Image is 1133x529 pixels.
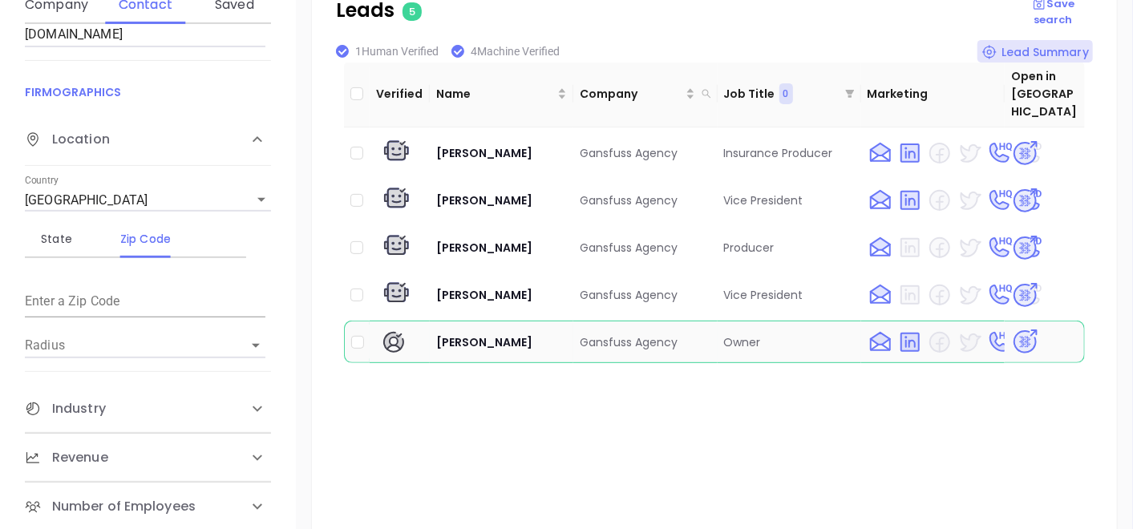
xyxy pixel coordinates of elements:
img: phone HQ yes [986,329,1013,355]
div: State [25,229,88,248]
td: Gansfuss Agency [573,226,717,269]
th: Open in [GEOGRAPHIC_DATA] [1005,61,1085,127]
td: Gansfuss Agency [573,179,717,222]
span: Location [25,130,110,149]
img: phone HQ yes [986,140,1013,166]
img: twitter yes [957,282,982,308]
img: email yes [868,188,893,213]
span: [PERSON_NAME] [436,192,532,208]
img: twitter yes [957,235,982,260]
img: machine verify [381,138,412,168]
div: [GEOGRAPHIC_DATA] [25,188,271,213]
span: 1 Human Verified [355,45,439,58]
img: facebook no [927,329,953,355]
span: 5 [403,2,422,21]
img: linkedin yes [897,188,923,213]
img: psa [1011,281,1039,309]
span: 0 [783,85,789,103]
img: psa [1011,328,1039,356]
img: linkedin yes [897,329,923,355]
td: Gansfuss Agency [573,321,717,363]
span: [PERSON_NAME] [436,287,532,303]
img: facebook no [927,235,953,260]
div: Industry [25,385,271,433]
img: linkedin yes [897,140,923,166]
img: email yes [868,329,893,355]
img: facebook no [927,140,953,166]
div: Location [25,114,271,166]
img: machine verify [381,232,412,263]
img: machine verify [381,185,412,216]
p: FIRMOGRAPHICS [25,83,271,101]
span: filter [842,80,858,107]
span: search [698,82,714,106]
img: linkedin no [897,282,923,308]
th: Name [430,61,573,127]
span: Company [580,85,682,103]
img: human verify [381,329,407,355]
span: Name [436,85,554,103]
img: phone HQ yes [986,235,1013,260]
img: email yes [868,282,893,308]
img: twitter yes [957,188,982,213]
td: Gansfuss Agency [573,273,717,317]
span: Industry [25,399,106,418]
span: Number of Employees [25,497,196,516]
div: Revenue [25,434,271,482]
img: email yes [868,140,893,166]
td: Insurance Producer [718,131,861,175]
div: Zip Code [114,229,177,248]
th: Company [573,61,717,127]
span: [PERSON_NAME] [436,334,532,350]
img: email yes [868,235,893,260]
div: Lead Summary [977,40,1093,63]
p: Job Title [724,85,775,103]
img: phone HQ yes [986,188,1013,213]
span: search [702,89,711,99]
img: linkedin no [897,235,923,260]
span: filter [845,89,855,99]
span: 4 Machine Verified [471,45,560,58]
img: facebook no [927,282,953,308]
img: machine verify [381,280,412,310]
img: phone HQ yes [986,282,1013,308]
th: Marketing [861,61,1005,127]
span: Revenue [25,448,108,467]
td: Owner [718,321,861,363]
button: Open [245,334,267,357]
img: psa [1011,139,1039,168]
img: psa [1011,187,1039,215]
span: [PERSON_NAME] [436,145,532,161]
img: facebook no [927,188,953,213]
span: [PERSON_NAME] [436,240,532,256]
img: psa [1011,234,1039,262]
td: Producer [718,226,861,269]
td: Gansfuss Agency [573,131,717,175]
img: twitter yes [957,329,982,355]
img: twitter yes [957,140,982,166]
td: Vice President [718,273,861,317]
td: Vice President [718,179,861,222]
th: Verified [370,61,430,127]
label: Country [25,176,59,186]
